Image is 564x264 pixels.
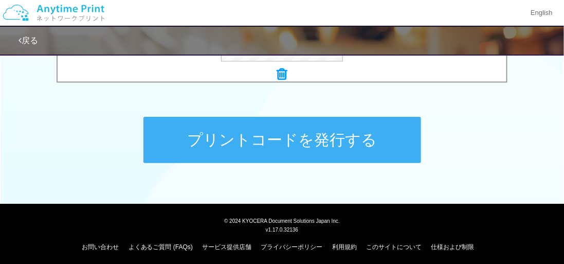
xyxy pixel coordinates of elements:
[332,244,357,251] a: 利用規約
[224,218,340,224] span: © 2024 KYOCERA Document Solutions Japan Inc.
[366,244,422,251] a: このサイトについて
[261,244,323,251] a: プライバシーポリシー
[431,244,475,251] a: 仕様および制限
[19,36,38,45] a: 戻る
[143,117,421,163] button: プリントコードを発行する
[129,244,193,251] a: よくあるご質問 (FAQs)
[266,227,298,233] span: v1.17.0.32136
[82,244,119,251] a: お問い合わせ
[202,244,251,251] a: サービス提供店舗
